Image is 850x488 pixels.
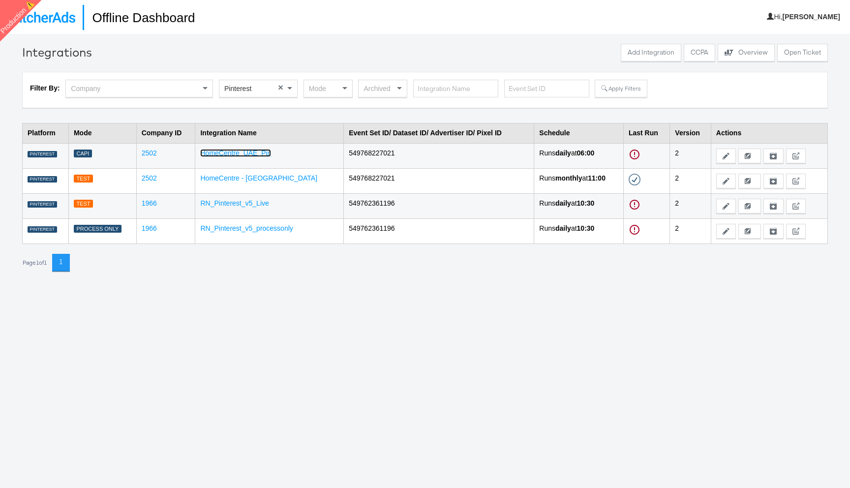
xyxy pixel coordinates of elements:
[142,224,157,232] a: 1966
[595,80,647,97] button: Apply Filters
[623,123,669,143] th: Last Run
[344,143,534,168] td: 549768227021
[621,44,681,61] button: Add Integration
[577,224,595,232] strong: 10:30
[534,193,624,218] td: Runs at
[621,44,681,64] a: Add Integration
[68,123,136,143] th: Mode
[74,200,93,208] div: Test
[7,12,75,23] img: StitcherAds
[224,85,251,92] span: Pinterest
[136,123,195,143] th: Company ID
[200,199,269,207] a: RN_Pinterest_v5_Live
[344,193,534,218] td: 549762361196
[359,80,407,97] div: Archived
[304,80,352,97] div: Mode
[74,175,93,183] div: Test
[30,84,60,92] strong: Filter By:
[344,123,534,143] th: Event Set ID/ Dataset ID/ Advertiser ID/ Pixel ID
[534,123,624,143] th: Schedule
[577,199,595,207] strong: 10:30
[344,218,534,244] td: 549762361196
[577,149,595,157] strong: 06:00
[52,254,70,272] button: 1
[22,44,92,61] div: Integrations
[534,143,624,168] td: Runs at
[28,226,57,233] div: PINTEREST
[200,174,317,182] a: HomeCentre - [GEOGRAPHIC_DATA]
[670,193,711,218] td: 2
[200,149,271,157] a: HomeCentre_UAE_Pin
[23,123,69,143] th: Platform
[711,123,827,143] th: Actions
[718,44,775,61] button: Overview
[534,168,624,193] td: Runs at
[195,123,344,143] th: Integration Name
[670,218,711,244] td: 2
[555,199,571,207] strong: daily
[777,44,828,61] button: Open Ticket
[413,80,498,98] input: Integration Name
[534,218,624,244] td: Runs at
[142,174,157,182] a: 2502
[344,168,534,193] td: 549768227021
[276,80,285,97] span: Clear value
[28,151,57,158] div: PINTEREST
[74,150,92,158] div: Capi
[555,174,582,182] strong: monthly
[588,174,606,182] strong: 11:00
[504,80,589,98] input: Event Set ID
[670,123,711,143] th: Version
[783,13,840,21] b: [PERSON_NAME]
[22,259,47,266] div: Page 1 of 1
[74,225,121,233] div: Process Only
[718,44,775,64] a: Overview
[684,44,715,61] button: CCPA
[777,44,828,64] a: Open Ticket
[66,80,212,97] div: Company
[670,168,711,193] td: 2
[200,224,293,232] a: RN_Pinterest_v5_processonly
[278,83,283,92] span: ×
[142,199,157,207] a: 1966
[142,149,157,157] a: 2502
[28,201,57,208] div: PINTEREST
[684,44,715,64] a: CCPA
[28,176,57,183] div: PINTEREST
[670,143,711,168] td: 2
[83,5,195,30] h1: Offline Dashboard
[555,224,571,232] strong: daily
[555,149,571,157] strong: daily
